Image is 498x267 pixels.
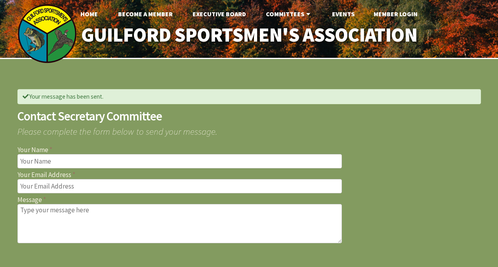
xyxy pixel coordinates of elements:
[17,122,481,136] span: Please complete the form below to send your message.
[74,6,104,22] a: Home
[17,172,481,178] label: Your Email Address
[17,147,481,153] label: Your Name
[64,18,434,52] a: Guilford Sportsmen's Association
[17,89,481,104] div: Your message has been sent.
[326,6,361,22] a: Events
[17,179,342,193] input: Your Email Address
[17,196,481,203] label: Message
[17,154,342,168] input: Your Name
[112,6,179,22] a: Become A Member
[259,6,319,22] a: Committees
[367,6,424,22] a: Member Login
[17,4,77,63] img: logo_sm.png
[186,6,252,22] a: Executive Board
[17,110,481,122] h2: Contact Secretary Committee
